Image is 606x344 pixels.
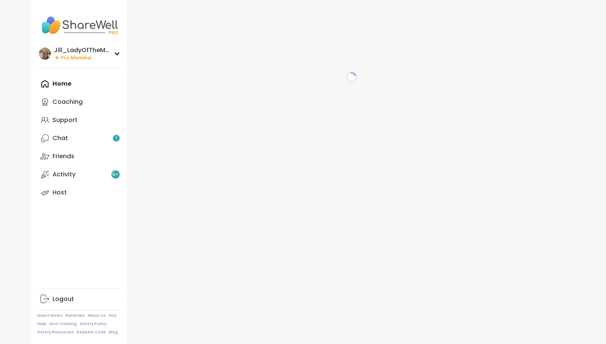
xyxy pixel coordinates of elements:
[37,12,122,39] img: ShareWell Nav Logo
[37,330,74,335] a: Safety Resources
[49,321,77,327] a: Host Training
[88,313,106,318] a: About Us
[52,98,83,106] div: Coaching
[52,116,77,124] div: Support
[52,295,74,303] div: Logout
[37,129,122,147] a: Chat1
[61,55,92,61] span: Pro Member
[37,147,122,165] a: Friends
[116,135,117,142] span: 1
[37,93,122,111] a: Coaching
[77,330,106,335] a: Redeem Code
[37,184,122,202] a: Host
[109,313,117,318] a: FAQ
[52,152,74,160] div: Friends
[52,134,68,142] div: Chat
[37,165,122,184] a: Activity9+
[37,321,46,327] a: Help
[80,321,106,327] a: Safety Policy
[37,290,122,308] a: Logout
[52,170,76,179] div: Activity
[54,46,111,54] div: Jill_LadyOfTheMountain
[37,313,63,318] a: How It Works
[66,313,85,318] a: Referrals
[109,330,118,335] a: Blog
[37,111,122,129] a: Support
[112,171,119,178] span: 9 +
[39,48,51,60] img: Jill_LadyOfTheMountain
[52,188,67,197] div: Host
